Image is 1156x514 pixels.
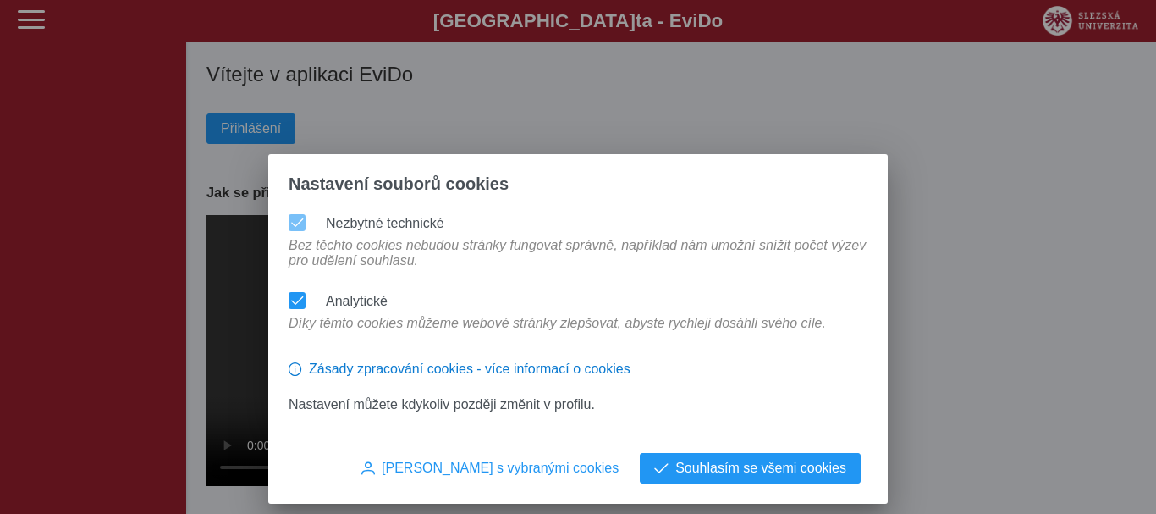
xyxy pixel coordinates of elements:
[675,461,846,476] span: Souhlasím se všemi cookies
[640,453,861,484] button: Souhlasím se všemi cookies
[289,355,630,384] button: Zásady zpracování cookies - více informací o cookies
[289,368,630,383] a: Zásady zpracování cookies - více informací o cookies
[289,397,867,412] p: Nastavení můžete kdykoliv později změnit v profilu.
[289,174,509,194] span: Nastavení souborů cookies
[382,461,619,476] span: [PERSON_NAME] s vybranými cookies
[282,238,874,285] div: Bez těchto cookies nebudou stránky fungovat správně, například nám umožní snížit počet výzev pro ...
[326,294,388,308] label: Analytické
[326,216,444,230] label: Nezbytné technické
[282,316,833,348] div: Díky těmto cookies můžeme webové stránky zlepšovat, abyste rychleji dosáhli svého cíle.
[347,453,633,484] button: [PERSON_NAME] s vybranými cookies
[309,362,630,377] span: Zásady zpracování cookies - více informací o cookies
